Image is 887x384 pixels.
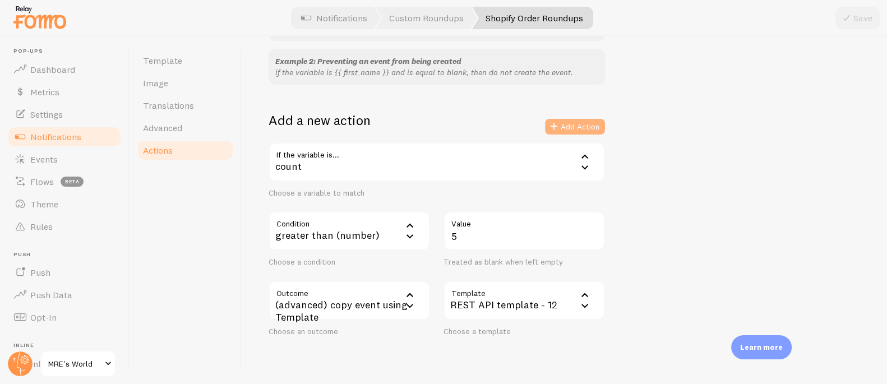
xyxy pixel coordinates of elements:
div: count [269,142,605,182]
span: Opt-In [30,312,57,323]
a: Dashboard [7,58,122,81]
span: MRE's World [48,357,101,371]
div: (advanced) copy event using Template [269,281,430,320]
span: Rules [30,221,53,232]
span: Flows [30,176,54,187]
a: Template [136,49,234,72]
div: Choose a variable to match [269,188,605,198]
span: Settings [30,109,63,120]
a: MRE's World [40,350,116,377]
span: Push Data [30,289,72,300]
h2: Add a new action [269,112,371,129]
span: Template [143,55,182,66]
a: Metrics [7,81,122,103]
span: Theme [30,198,58,210]
div: Choose a template [444,327,605,337]
a: Notifications [7,126,122,148]
span: Advanced [143,122,182,133]
span: beta [61,177,84,187]
a: Settings [7,103,122,126]
span: Actions [143,145,173,156]
div: Learn more [731,335,792,359]
a: Push [7,261,122,284]
div: REST API template - 12 [444,281,605,320]
p: if the variable is {{ first_name }} and is equal to blank, then do not create the event. [275,67,598,78]
span: Pop-ups [13,48,122,55]
a: Flows beta [7,170,122,193]
span: Metrics [30,86,59,98]
span: Inline [13,342,122,349]
span: Example 2: Preventing an event from being created [275,56,461,66]
a: Push Data [7,284,122,306]
div: greater than (number) [269,211,430,251]
div: Choose an outcome [269,327,430,337]
div: Choose a condition [269,257,430,267]
span: Push [13,251,122,258]
span: Push [30,267,50,278]
label: Value [444,211,605,230]
a: Translations [136,94,234,117]
span: Image [143,77,168,89]
a: Events [7,148,122,170]
a: Actions [136,139,234,161]
div: Treated as blank when left empty [444,257,605,267]
a: Theme [7,193,122,215]
span: Notifications [30,131,81,142]
span: Events [30,154,58,165]
a: Image [136,72,234,94]
button: Add Action [545,119,605,135]
p: Learn more [740,342,783,353]
img: fomo-relay-logo-orange.svg [12,3,68,31]
a: Rules [7,215,122,238]
a: Advanced [136,117,234,139]
span: Dashboard [30,64,75,75]
span: Translations [143,100,194,111]
a: Opt-In [7,306,122,329]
